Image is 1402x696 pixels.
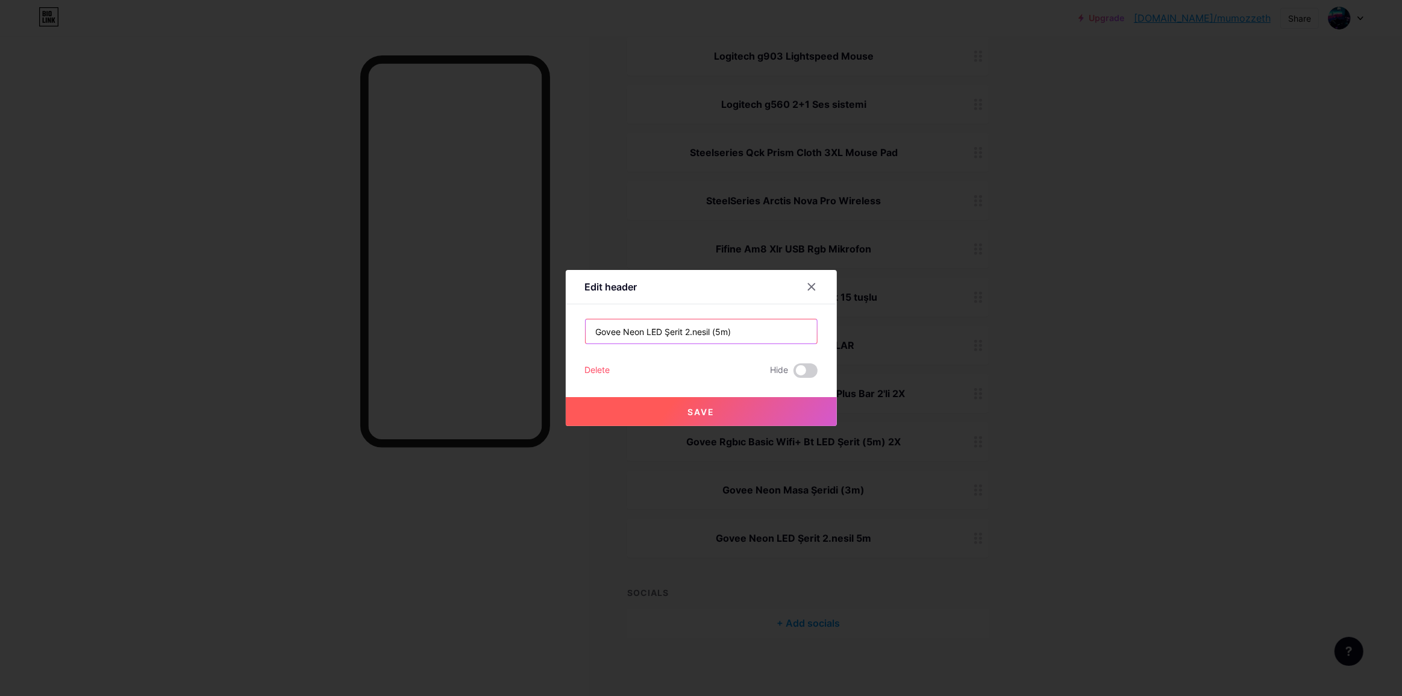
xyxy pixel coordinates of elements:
[566,397,837,426] button: Save
[687,407,715,417] span: Save
[585,280,637,294] div: Edit header
[771,363,789,378] span: Hide
[586,319,817,343] input: Title
[585,363,610,378] div: Delete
